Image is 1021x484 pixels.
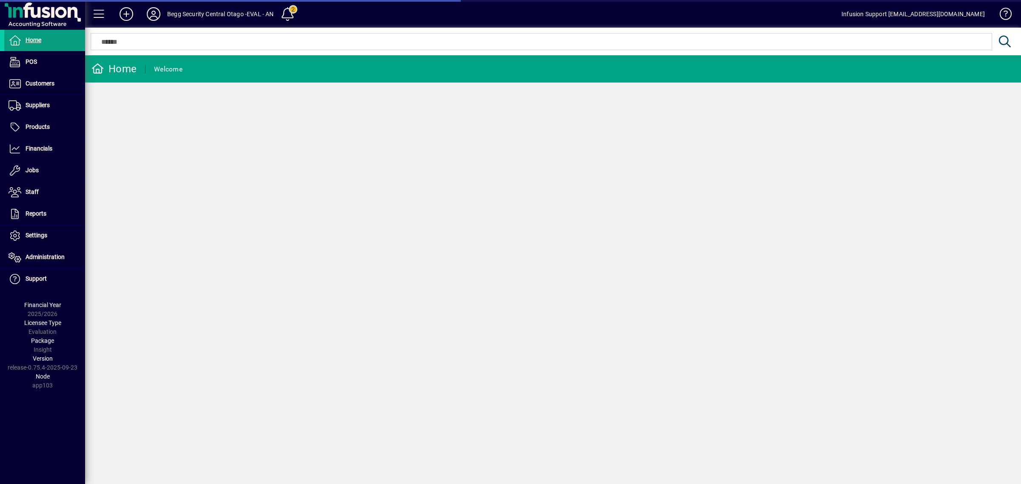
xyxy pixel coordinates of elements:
[4,51,85,73] a: POS
[4,247,85,268] a: Administration
[4,117,85,138] a: Products
[26,37,41,43] span: Home
[36,373,50,380] span: Node
[26,232,47,239] span: Settings
[26,123,50,130] span: Products
[91,62,137,76] div: Home
[26,58,37,65] span: POS
[26,80,54,87] span: Customers
[154,63,183,76] div: Welcome
[33,355,53,362] span: Version
[167,7,274,21] div: Begg Security Central Otago -EVAL - AN
[841,7,985,21] div: Infusion Support [EMAIL_ADDRESS][DOMAIN_NAME]
[26,167,39,174] span: Jobs
[993,2,1010,29] a: Knowledge Base
[26,102,50,108] span: Suppliers
[26,210,46,217] span: Reports
[113,6,140,22] button: Add
[4,95,85,116] a: Suppliers
[4,268,85,290] a: Support
[26,145,52,152] span: Financials
[31,337,54,344] span: Package
[26,275,47,282] span: Support
[140,6,167,22] button: Profile
[24,319,61,326] span: Licensee Type
[4,138,85,159] a: Financials
[4,225,85,246] a: Settings
[4,182,85,203] a: Staff
[24,302,61,308] span: Financial Year
[4,160,85,181] a: Jobs
[4,73,85,94] a: Customers
[26,253,65,260] span: Administration
[26,188,39,195] span: Staff
[4,203,85,225] a: Reports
